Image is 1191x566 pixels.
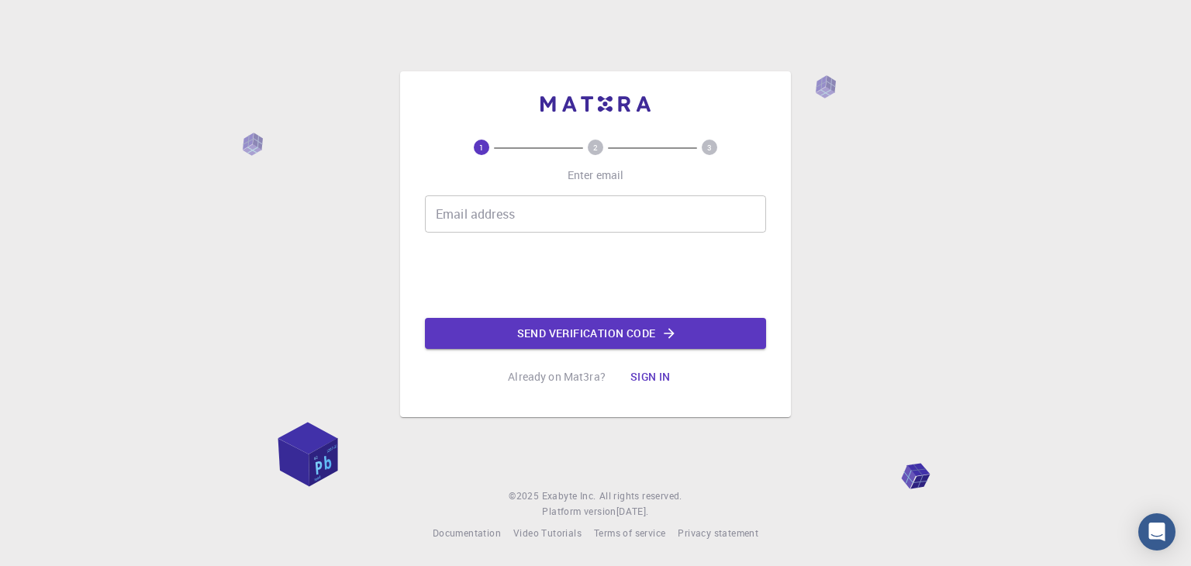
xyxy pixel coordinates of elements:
[425,318,766,349] button: Send verification code
[678,526,758,541] a: Privacy statement
[508,369,606,385] p: Already on Mat3ra?
[707,142,712,153] text: 3
[479,142,484,153] text: 1
[594,526,665,541] a: Terms of service
[594,526,665,539] span: Terms of service
[542,488,596,504] a: Exabyte Inc.
[542,504,616,519] span: Platform version
[513,526,582,541] a: Video Tutorials
[616,504,649,519] a: [DATE].
[616,505,649,517] span: [DATE] .
[478,245,713,305] iframe: reCAPTCHA
[618,361,683,392] button: Sign in
[593,142,598,153] text: 2
[433,526,501,539] span: Documentation
[1138,513,1175,550] div: Open Intercom Messenger
[678,526,758,539] span: Privacy statement
[568,167,624,183] p: Enter email
[513,526,582,539] span: Video Tutorials
[542,489,596,502] span: Exabyte Inc.
[509,488,541,504] span: © 2025
[433,526,501,541] a: Documentation
[599,488,682,504] span: All rights reserved.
